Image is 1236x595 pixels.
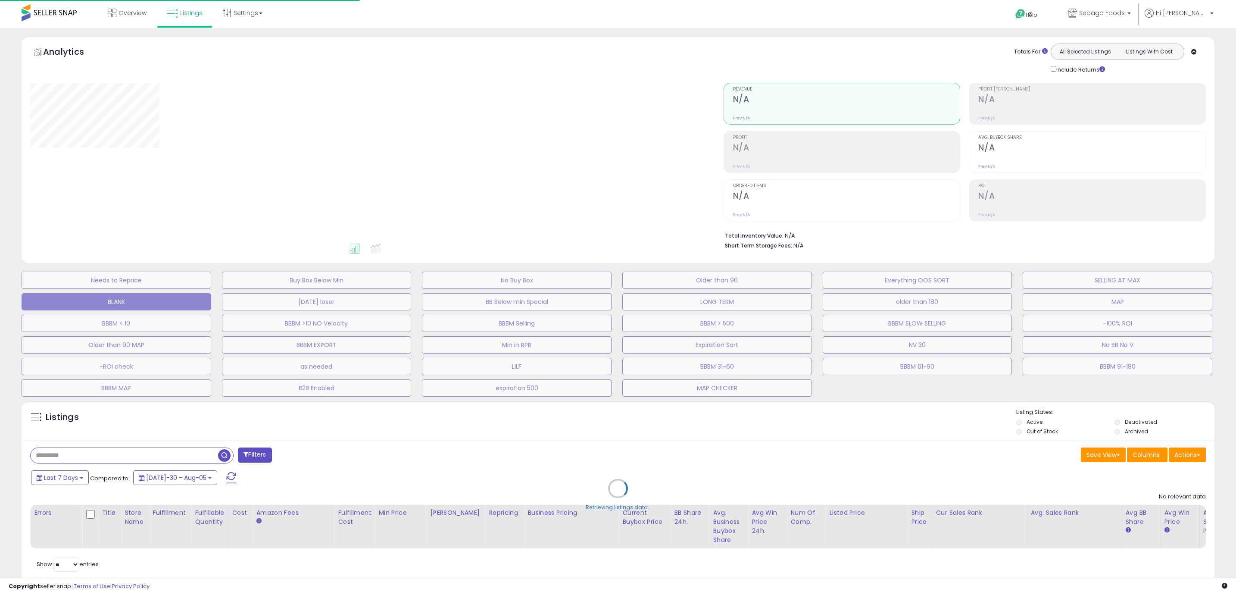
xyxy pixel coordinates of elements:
[725,230,1199,240] li: N/A
[422,315,612,332] button: BBBM Selling
[622,379,812,397] button: MAP CHECKER
[823,315,1012,332] button: BBBM SLOW SELLING
[1008,2,1054,28] a: Help
[422,358,612,375] button: LILF
[422,336,612,354] button: Min in RPR
[1023,358,1212,375] button: BBBM 91-180
[725,242,792,249] b: Short Term Storage Fees:
[22,336,211,354] button: Older than 90 MAP
[978,116,995,121] small: Prev: N/A
[622,272,812,289] button: Older than 90
[222,358,412,375] button: as needed
[1023,315,1212,332] button: -100% ROI
[422,293,612,310] button: BB Below min Special
[43,46,101,60] h5: Analytics
[733,191,960,203] h2: N/A
[222,336,412,354] button: BBBM EXPORT
[9,582,40,590] strong: Copyright
[1053,46,1117,57] button: All Selected Listings
[180,9,203,17] span: Listings
[1145,9,1214,28] a: Hi [PERSON_NAME]
[622,358,812,375] button: BBBM 31-60
[222,272,412,289] button: Buy Box Below Min
[978,191,1205,203] h2: N/A
[422,379,612,397] button: expiration 500
[733,94,960,106] h2: N/A
[1026,11,1037,19] span: Help
[422,272,612,289] button: No Buy Box
[1023,336,1212,354] button: No BB No V
[1156,9,1208,17] span: Hi [PERSON_NAME]
[622,293,812,310] button: LONG TERM
[978,143,1205,154] h2: N/A
[1079,9,1125,17] span: Sebago Foods
[733,164,750,169] small: Prev: N/A
[733,184,960,188] span: Ordered Items
[22,379,211,397] button: BBBM MAP
[222,293,412,310] button: [DATE] loser
[622,315,812,332] button: BBBM > 500
[22,293,211,310] button: BLANK
[733,135,960,140] span: Profit
[222,379,412,397] button: B2B Enabled
[1015,9,1026,19] i: Get Help
[1117,46,1181,57] button: Listings With Cost
[733,212,750,217] small: Prev: N/A
[725,232,783,239] b: Total Inventory Value:
[22,272,211,289] button: Needs to Reprice
[978,94,1205,106] h2: N/A
[622,336,812,354] button: Expiration Sort
[733,87,960,92] span: Revenue
[823,272,1012,289] button: Everything OOS SORT
[586,504,650,511] div: Retrieving listings data..
[978,87,1205,92] span: Profit [PERSON_NAME]
[22,358,211,375] button: -ROI check
[978,135,1205,140] span: Avg. Buybox Share
[22,315,211,332] button: BBBM < 10
[1014,48,1048,56] div: Totals For
[978,164,995,169] small: Prev: N/A
[733,143,960,154] h2: N/A
[823,293,1012,310] button: older than 180
[733,116,750,121] small: Prev: N/A
[1044,64,1115,74] div: Include Returns
[823,336,1012,354] button: NV 30
[9,582,150,591] div: seller snap | |
[222,315,412,332] button: BBBM >10 NO Velocity
[793,241,804,250] span: N/A
[823,358,1012,375] button: BBBM 61-90
[1023,293,1212,310] button: MAP
[1023,272,1212,289] button: SELLING AT MAX
[978,184,1205,188] span: ROI
[119,9,147,17] span: Overview
[978,212,995,217] small: Prev: N/A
